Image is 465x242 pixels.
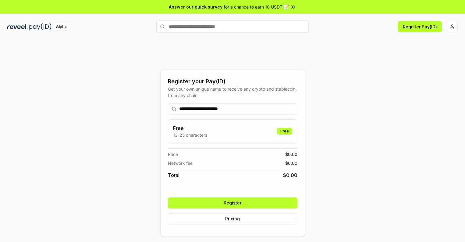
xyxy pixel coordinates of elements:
[285,160,297,166] span: $ 0.00
[168,197,297,208] button: Register
[7,23,28,31] img: reveel_dark
[169,4,222,10] span: Answer our quick survey
[398,21,442,32] button: Register Pay(ID)
[168,86,297,99] div: Get your own unique name to receive any crypto and stablecoin, from any chain
[168,77,297,86] div: Register your Pay(ID)
[285,151,297,157] span: $ 0.00
[277,128,292,135] div: Free
[53,23,70,31] div: Alpha
[283,172,297,179] span: $ 0.00
[168,172,179,179] span: Total
[173,125,207,132] h3: Free
[168,151,178,157] span: Price
[173,132,207,138] p: 13-25 characters
[224,4,289,10] span: for a chance to earn 10 USDT 📝
[168,160,193,166] span: Network fee
[168,213,297,224] button: Pricing
[29,23,51,31] img: pay_id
